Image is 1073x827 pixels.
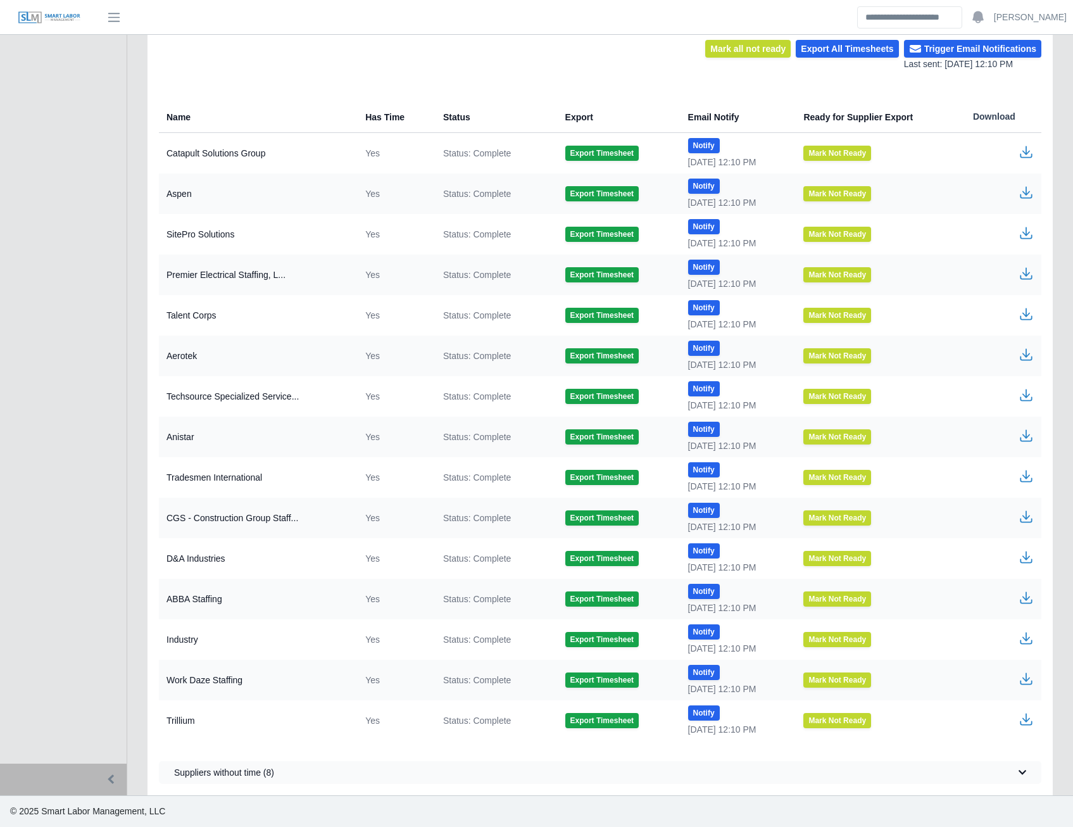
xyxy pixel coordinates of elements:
[565,227,639,242] button: Export Timesheet
[796,40,898,58] button: Export All Timesheets
[159,761,1041,784] button: Suppliers without time (8)
[355,133,433,174] td: Yes
[159,417,355,457] td: Anistar
[443,390,511,403] span: Status: Complete
[803,672,871,688] button: Mark Not Ready
[803,267,871,282] button: Mark Not Ready
[159,376,355,417] td: Techsource Specialized Service...
[688,439,784,452] div: [DATE] 12:10 PM
[355,498,433,538] td: Yes
[688,422,720,437] button: Notify
[688,341,720,356] button: Notify
[565,267,639,282] button: Export Timesheet
[159,498,355,538] td: CGS - Construction Group Staff...
[688,503,720,518] button: Notify
[355,700,433,741] td: Yes
[688,480,784,493] div: [DATE] 12:10 PM
[355,660,433,700] td: Yes
[159,457,355,498] td: Tradesmen International
[705,40,791,58] button: Mark all not ready
[688,624,720,640] button: Notify
[803,348,871,363] button: Mark Not Ready
[565,146,639,161] button: Export Timesheet
[443,431,511,443] span: Status: Complete
[688,260,720,275] button: Notify
[688,399,784,412] div: [DATE] 12:10 PM
[159,700,355,741] td: Trillium
[565,591,639,607] button: Export Timesheet
[565,470,639,485] button: Export Timesheet
[688,237,784,249] div: [DATE] 12:10 PM
[443,309,511,322] span: Status: Complete
[803,186,871,201] button: Mark Not Ready
[159,538,355,579] td: D&A Industries
[159,336,355,376] td: Aerotek
[565,186,639,201] button: Export Timesheet
[443,350,511,362] span: Status: Complete
[355,214,433,255] td: Yes
[443,674,511,686] span: Status: Complete
[355,101,433,133] th: Has Time
[803,591,871,607] button: Mark Not Ready
[443,593,511,605] span: Status: Complete
[803,308,871,323] button: Mark Not Ready
[159,660,355,700] td: Work Daze Staffing
[688,196,784,209] div: [DATE] 12:10 PM
[803,551,871,566] button: Mark Not Ready
[678,101,794,133] th: Email Notify
[688,300,720,315] button: Notify
[688,381,720,396] button: Notify
[688,138,720,153] button: Notify
[803,470,871,485] button: Mark Not Ready
[565,713,639,728] button: Export Timesheet
[443,471,511,484] span: Status: Complete
[443,268,511,281] span: Status: Complete
[10,806,165,816] span: © 2025 Smart Labor Management, LLC
[355,336,433,376] td: Yes
[159,255,355,295] td: Premier Electrical Staffing, L...
[355,417,433,457] td: Yes
[688,156,784,168] div: [DATE] 12:10 PM
[803,227,871,242] button: Mark Not Ready
[355,619,433,660] td: Yes
[803,146,871,161] button: Mark Not Ready
[159,579,355,619] td: ABBA Staffing
[443,512,511,524] span: Status: Complete
[688,723,784,736] div: [DATE] 12:10 PM
[904,40,1041,58] button: Trigger Email Notifications
[803,713,871,728] button: Mark Not Ready
[443,228,511,241] span: Status: Complete
[793,101,963,133] th: Ready for Supplier Export
[355,579,433,619] td: Yes
[159,619,355,660] td: Industry
[803,429,871,445] button: Mark Not Ready
[688,665,720,680] button: Notify
[174,766,274,779] span: Suppliers without time (8)
[355,255,433,295] td: Yes
[159,133,355,174] td: Catapult Solutions Group
[159,174,355,214] td: Aspen
[355,376,433,417] td: Yes
[565,551,639,566] button: Export Timesheet
[803,510,871,526] button: Mark Not Ready
[688,277,784,290] div: [DATE] 12:10 PM
[565,389,639,404] button: Export Timesheet
[18,11,81,25] img: SLM Logo
[443,187,511,200] span: Status: Complete
[688,179,720,194] button: Notify
[443,147,511,160] span: Status: Complete
[565,429,639,445] button: Export Timesheet
[443,552,511,565] span: Status: Complete
[355,295,433,336] td: Yes
[963,101,1041,133] th: Download
[355,538,433,579] td: Yes
[555,101,678,133] th: Export
[688,219,720,234] button: Notify
[688,318,784,331] div: [DATE] 12:10 PM
[904,58,1041,71] div: Last sent: [DATE] 12:10 PM
[688,521,784,533] div: [DATE] 12:10 PM
[565,632,639,647] button: Export Timesheet
[688,561,784,574] div: [DATE] 12:10 PM
[688,602,784,614] div: [DATE] 12:10 PM
[565,308,639,323] button: Export Timesheet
